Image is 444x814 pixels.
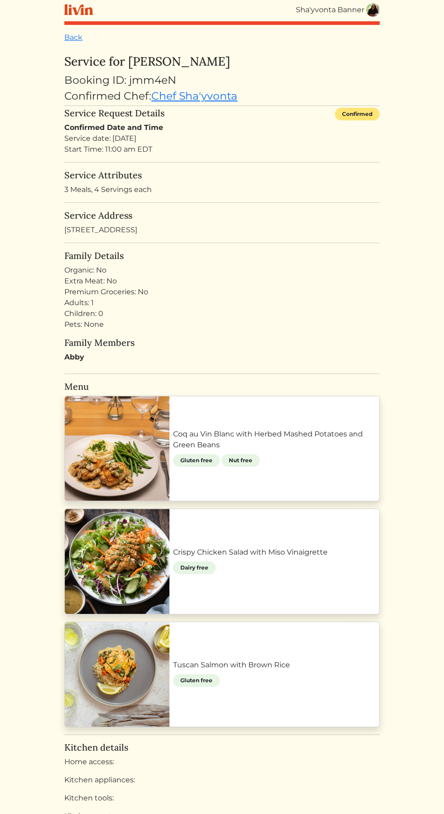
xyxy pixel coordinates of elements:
img: livin-logo-a0d97d1a881af30f6274990eb6222085a2533c92bbd1e4f22c21b4f0d0e3210c.svg [64,4,93,15]
div: [STREET_ADDRESS] [64,210,380,235]
div: Home access: [64,757,380,767]
strong: Confirmed Date and Time [64,123,163,132]
div: Adults: 1 Children: 0 Pets: None [64,297,380,330]
div: Confirmed Chef: [64,88,380,104]
h5: Service Request Details [64,108,164,119]
div: Booking ID: jmm4eN [64,72,380,88]
a: Tuscan Salmon with Brown Rice [173,660,376,670]
a: Back [64,33,82,42]
div: Kitchen tools: [64,793,380,804]
div: Premium Groceries: No [64,287,380,297]
h5: Menu [64,381,380,392]
h5: Kitchen details [64,742,380,753]
div: Organic: No [64,265,380,276]
h5: Family Details [64,250,380,261]
a: Chef Sha'yvonta [151,89,237,102]
a: Coq au Vin Blanc with Herbed Mashed Potatoes and Green Beans [173,429,376,450]
div: Service date: [DATE] Start Time: 11:00 am EDT [64,133,380,155]
div: Confirmed [335,108,380,120]
h5: Service Address [64,210,380,221]
h3: Service for [PERSON_NAME] [64,54,380,68]
strong: Abby [64,353,84,361]
h5: Family Members [64,337,380,348]
a: Crispy Chicken Salad with Miso Vinaigrette [173,547,376,558]
h5: Service Attributes [64,170,380,181]
div: Kitchen appliances: [64,775,380,785]
p: 3 Meals, 4 Servings each [64,184,380,195]
img: d366a2884c9401e74fb450b916da18b8 [366,3,380,17]
div: Extra Meat: No [64,276,380,287]
div: Sha'yvonta Banner [296,5,364,15]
